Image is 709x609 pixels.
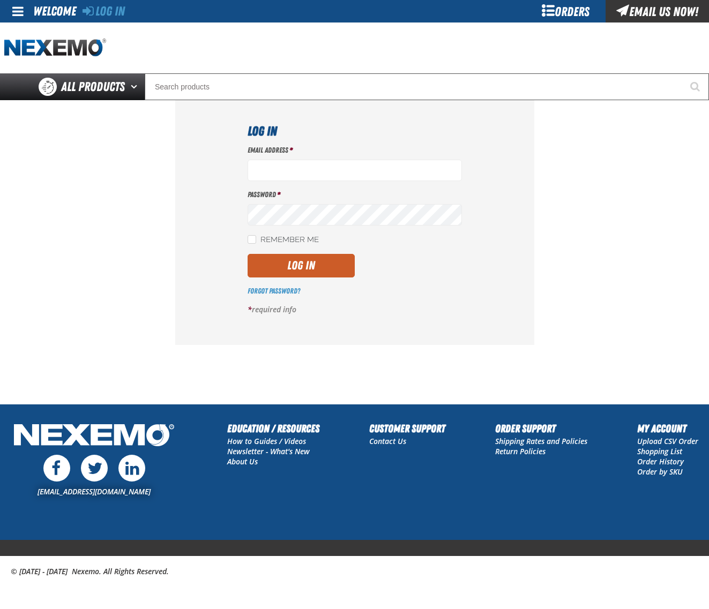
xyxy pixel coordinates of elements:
a: Forgot Password? [248,287,300,295]
button: Start Searching [682,73,709,100]
button: Open All Products pages [127,73,145,100]
h2: My Account [637,420,698,437]
a: Return Policies [495,446,546,456]
label: Password [248,190,462,200]
a: Shopping List [637,446,682,456]
label: Email Address [248,145,462,155]
a: About Us [227,456,258,467]
a: How to Guides / Videos [227,436,306,446]
h2: Order Support [495,420,587,437]
a: Order by SKU [637,467,683,477]
p: required info [248,305,462,315]
span: All Products [61,77,125,96]
a: Newsletter - What's New [227,446,310,456]
a: Contact Us [369,436,406,446]
a: Shipping Rates and Policies [495,436,587,446]
a: [EMAIL_ADDRESS][DOMAIN_NAME] [38,486,151,497]
a: Upload CSV Order [637,436,698,446]
a: Log In [83,4,125,19]
h2: Customer Support [369,420,445,437]
h1: Log In [248,122,462,141]
button: Log In [248,254,355,277]
input: Remember Me [248,235,256,244]
h2: Education / Resources [227,420,319,437]
a: Home [4,39,106,57]
label: Remember Me [248,235,319,245]
img: Nexemo logo [4,39,106,57]
a: Order History [637,456,684,467]
img: Nexemo Logo [11,420,177,452]
input: Search [145,73,709,100]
